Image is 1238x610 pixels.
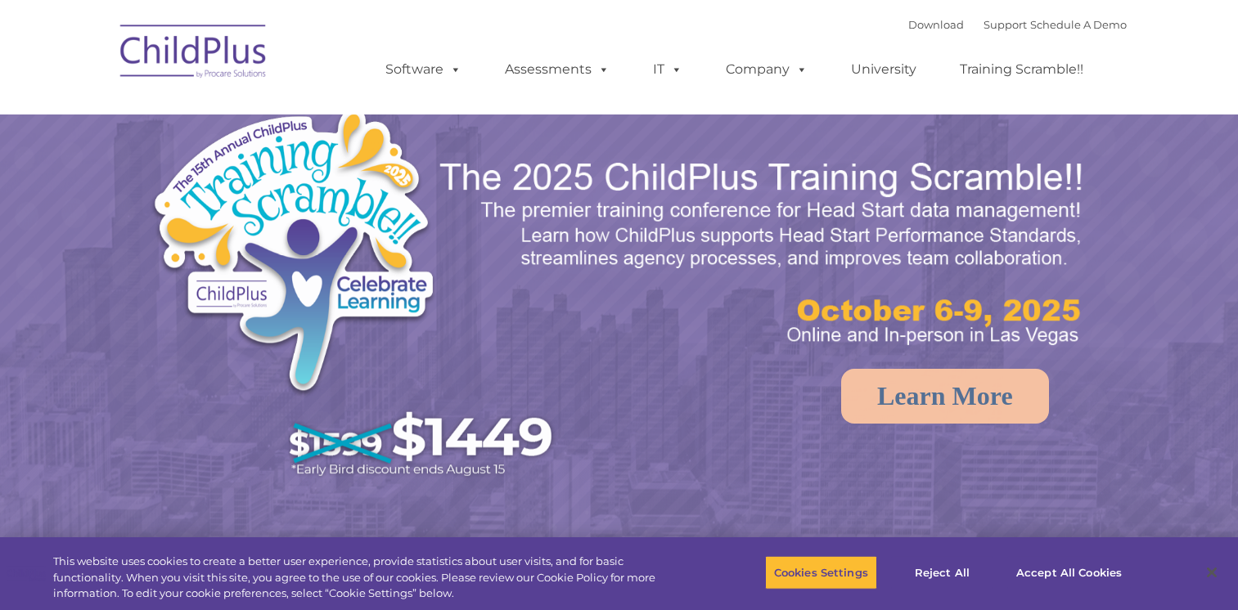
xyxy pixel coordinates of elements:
img: ChildPlus by Procare Solutions [112,13,276,95]
button: Close [1194,554,1230,590]
a: Support [984,18,1027,31]
button: Reject All [891,555,993,590]
a: University [835,53,933,86]
font: | [908,18,1127,31]
a: Software [369,53,478,86]
a: Company [709,53,824,86]
button: Accept All Cookies [1007,555,1131,590]
a: Training Scramble!! [943,53,1100,86]
a: Schedule A Demo [1030,18,1127,31]
a: Learn More [841,369,1049,424]
a: Download [908,18,964,31]
a: Assessments [488,53,626,86]
div: This website uses cookies to create a better user experience, provide statistics about user visit... [53,554,681,602]
a: IT [637,53,699,86]
button: Cookies Settings [765,555,877,590]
